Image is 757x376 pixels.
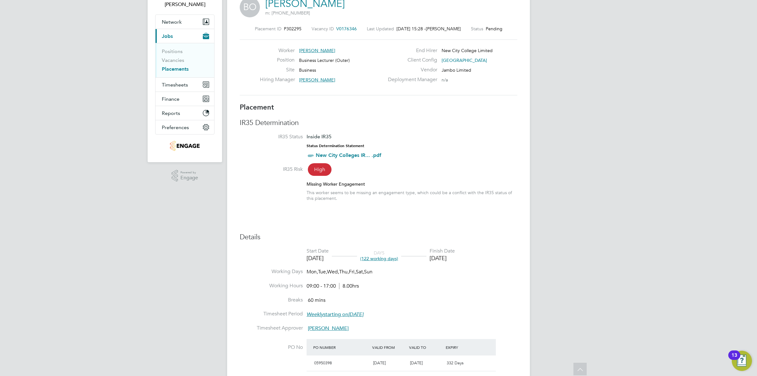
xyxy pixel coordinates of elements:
[308,163,332,176] span: High
[430,254,455,262] div: [DATE]
[156,15,214,29] button: Network
[360,256,398,261] span: (122 working days)
[172,170,198,182] a: Powered byEngage
[442,67,471,73] span: Jambo Limited
[260,67,295,73] label: Site
[156,106,214,120] button: Reports
[162,48,183,54] a: Positions
[314,360,332,366] span: 05950398
[384,47,437,54] label: End Hirer
[162,96,179,102] span: Finance
[299,48,335,53] span: [PERSON_NAME]
[162,19,182,25] span: Network
[373,360,386,366] span: [DATE]
[307,190,517,201] div: This worker seems to be missing an engagement type, which could be a conflict with the IR35 statu...
[442,57,487,63] span: [GEOGRAPHIC_DATA]
[444,342,481,353] div: Expiry
[162,124,189,130] span: Preferences
[255,26,281,32] label: Placement ID
[240,103,274,111] b: Placement
[240,325,303,331] label: Timesheet Approver
[307,248,329,254] div: Start Date
[336,26,357,32] span: V0176346
[299,77,335,83] span: [PERSON_NAME]
[299,67,316,73] span: Business
[339,283,359,289] span: 8.00hrs
[240,134,303,140] label: IR35 Status
[349,269,356,275] span: Fri,
[162,57,184,63] a: Vacancies
[307,254,329,262] div: [DATE]
[367,26,394,32] label: Last Updated
[180,170,198,175] span: Powered by
[731,355,737,363] div: 13
[371,342,408,353] div: Valid From
[408,342,444,353] div: Valid To
[384,57,437,63] label: Client Config
[364,269,373,275] span: Sun
[396,26,426,32] span: [DATE] 15:28 -
[348,311,363,318] em: [DATE]
[162,82,188,88] span: Timesheets
[240,311,303,317] label: Timesheet Period
[155,1,214,8] span: Ollie Dart
[447,360,464,366] span: 332 Days
[307,283,359,289] div: 09:00 - 17:00
[307,269,318,275] span: Mon,
[162,66,189,72] a: Placements
[732,351,752,371] button: Open Resource Center, 13 new notifications
[316,152,381,158] a: New City Colleges IR... .pdf
[156,43,214,77] div: Jobs
[240,344,303,351] label: PO No
[156,29,214,43] button: Jobs
[265,10,310,16] span: m: [PHONE_NUMBER]
[357,250,401,261] div: DAYS
[299,57,350,63] span: Business Lecturer (Outer)
[318,269,327,275] span: Tue,
[430,248,455,254] div: Finish Date
[240,118,517,128] h3: IR35 Determination
[240,166,303,173] label: IR35 Risk
[327,269,339,275] span: Wed,
[260,47,295,54] label: Worker
[356,269,364,275] span: Sat,
[312,26,334,32] label: Vacancy ID
[155,141,214,151] a: Go to home page
[156,120,214,134] button: Preferences
[156,92,214,106] button: Finance
[307,311,363,318] span: starting on
[312,342,371,353] div: PO Number
[426,26,461,32] span: [PERSON_NAME]
[180,175,198,181] span: Engage
[170,141,199,151] img: jambo-logo-retina.png
[162,110,180,116] span: Reports
[308,297,326,303] span: 60 mins
[260,57,295,63] label: Position
[442,77,448,83] span: n/a
[410,360,423,366] span: [DATE]
[307,311,323,318] em: Weekly
[307,181,517,187] div: Missing Worker Engagement
[486,26,502,32] span: Pending
[162,33,173,39] span: Jobs
[339,269,349,275] span: Thu,
[240,233,517,242] h3: Details
[240,297,303,303] label: Breaks
[308,325,349,331] span: [PERSON_NAME]
[384,76,437,83] label: Deployment Manager
[442,48,493,53] span: New City College Limited
[307,134,332,140] span: Inside IR35
[156,78,214,92] button: Timesheets
[284,26,302,32] span: P302295
[307,144,364,148] strong: Status Determination Statement
[240,268,303,275] label: Working Days
[260,76,295,83] label: Hiring Manager
[471,26,483,32] label: Status
[384,67,437,73] label: Vendor
[240,283,303,289] label: Working Hours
